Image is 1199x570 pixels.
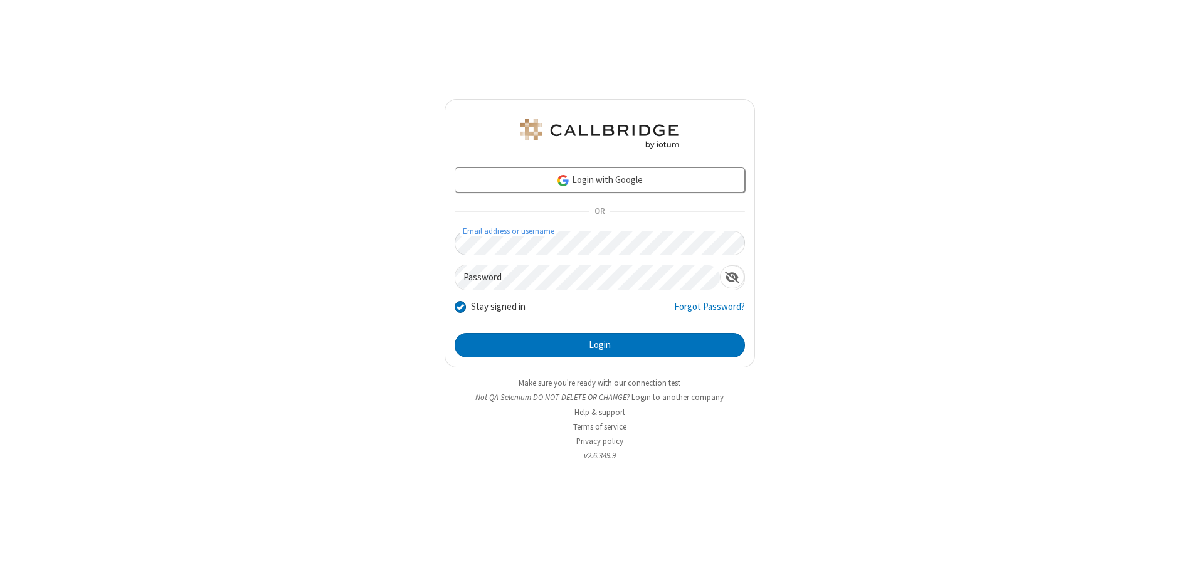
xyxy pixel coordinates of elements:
a: Privacy policy [576,436,623,446]
a: Login with Google [455,167,745,193]
button: Login to another company [631,391,724,403]
a: Forgot Password? [674,300,745,324]
input: Email address or username [455,231,745,255]
a: Make sure you're ready with our connection test [519,377,680,388]
img: QA Selenium DO NOT DELETE OR CHANGE [518,119,681,149]
a: Terms of service [573,421,626,432]
img: google-icon.png [556,174,570,187]
a: Help & support [574,407,625,418]
div: Show password [720,265,744,288]
input: Password [455,265,720,290]
li: v2.6.349.9 [445,450,755,462]
li: Not QA Selenium DO NOT DELETE OR CHANGE? [445,391,755,403]
label: Stay signed in [471,300,526,314]
button: Login [455,333,745,358]
span: OR [589,203,610,221]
